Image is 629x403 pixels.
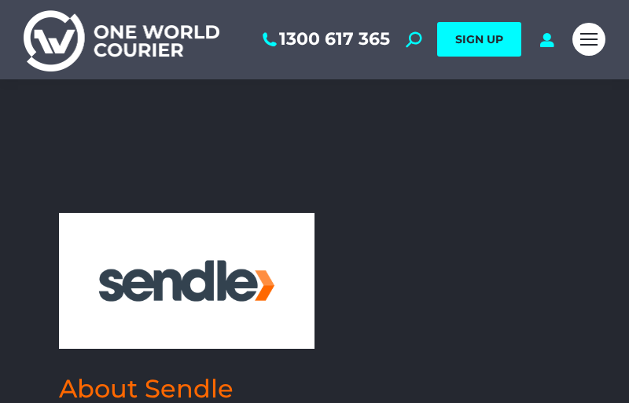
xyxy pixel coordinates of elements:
[437,22,521,57] a: SIGN UP
[24,8,219,71] img: One World Courier
[455,32,503,46] span: SIGN UP
[259,29,390,49] a: 1300 617 365
[67,221,307,342] img: Sendle ecommerce logo
[572,23,605,56] a: Mobile menu icon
